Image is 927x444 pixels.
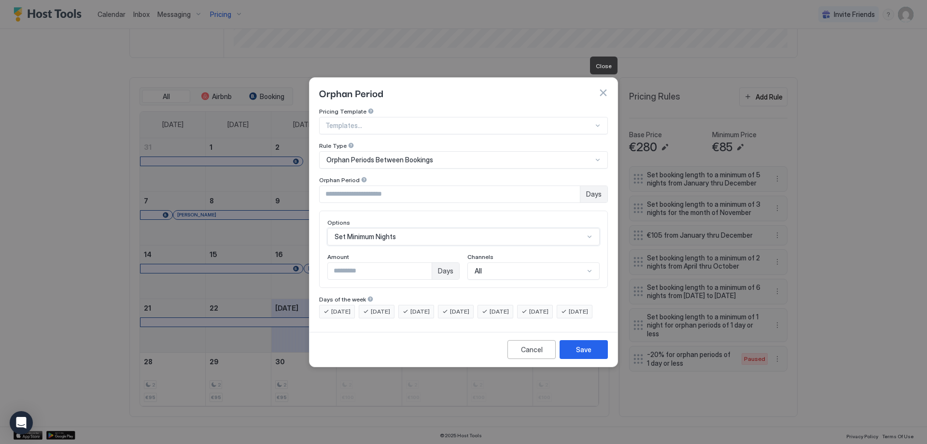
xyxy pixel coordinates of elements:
button: Save [560,340,608,359]
div: Cancel [521,344,543,355]
span: [DATE] [331,307,351,316]
input: Input Field [320,186,580,202]
span: [DATE] [569,307,588,316]
span: [DATE] [371,307,390,316]
span: Days [438,267,453,275]
span: Orphan Period [319,176,360,184]
span: Orphan Period [319,86,383,100]
span: Channels [467,253,493,260]
div: Open Intercom Messenger [10,411,33,434]
button: Cancel [507,340,556,359]
span: Orphan Periods Between Bookings [326,156,433,164]
span: [DATE] [410,307,430,316]
span: Days [586,190,602,199]
span: [DATE] [450,307,469,316]
input: Input Field [328,263,432,279]
span: Set Minimum Nights [335,232,396,241]
span: Rule Type [319,142,347,149]
span: Amount [327,253,349,260]
span: [DATE] [529,307,548,316]
span: Days of the week [319,296,366,303]
span: [DATE] [490,307,509,316]
div: Save [576,344,591,355]
span: All [475,267,482,275]
span: Close [596,62,612,70]
span: Options [327,219,350,226]
span: Pricing Template [319,108,366,115]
